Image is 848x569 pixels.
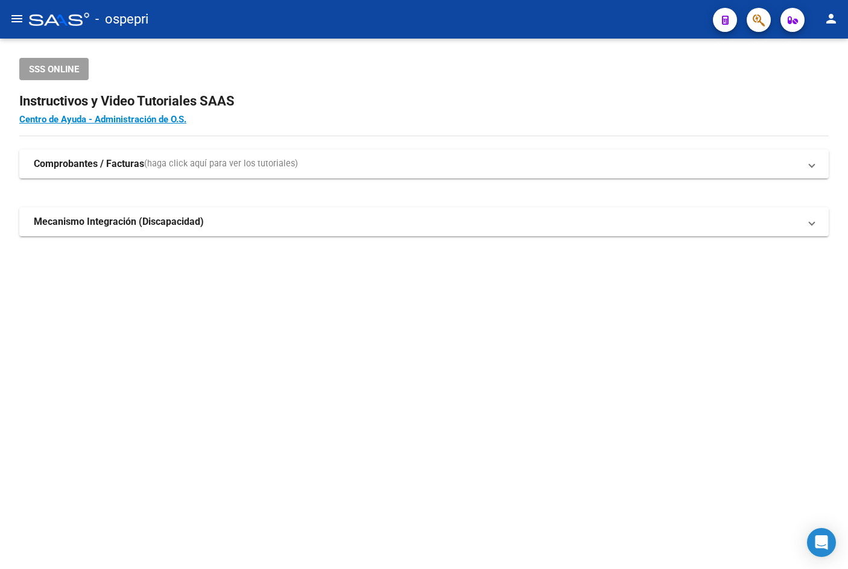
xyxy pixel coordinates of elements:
[19,207,829,236] mat-expansion-panel-header: Mecanismo Integración (Discapacidad)
[10,11,24,26] mat-icon: menu
[807,528,836,557] div: Open Intercom Messenger
[34,215,204,228] strong: Mecanismo Integración (Discapacidad)
[19,90,829,113] h2: Instructivos y Video Tutoriales SAAS
[19,149,829,178] mat-expansion-panel-header: Comprobantes / Facturas(haga click aquí para ver los tutoriales)
[29,64,79,75] span: SSS ONLINE
[824,11,838,26] mat-icon: person
[95,6,148,33] span: - ospepri
[144,157,298,171] span: (haga click aquí para ver los tutoriales)
[19,114,186,125] a: Centro de Ayuda - Administración de O.S.
[34,157,144,171] strong: Comprobantes / Facturas
[19,58,89,80] button: SSS ONLINE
